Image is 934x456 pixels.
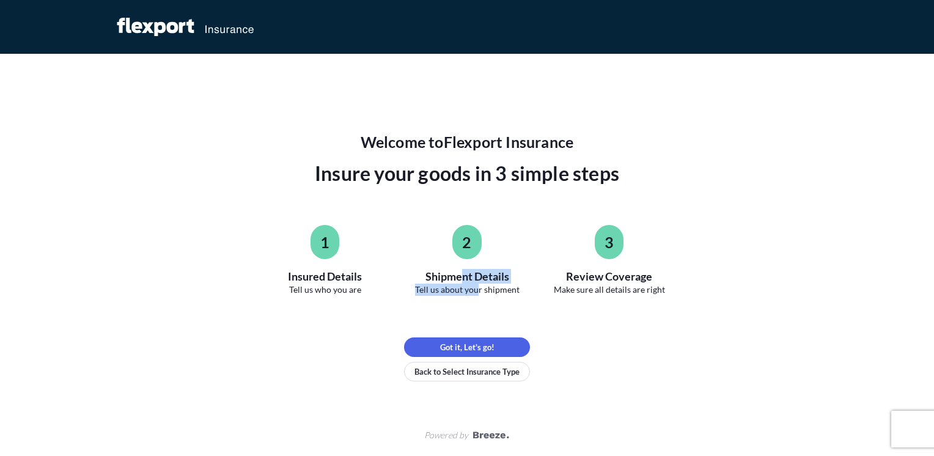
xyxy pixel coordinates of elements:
p: Got it, Let's go! [440,341,495,353]
span: Tell us about your shipment [415,284,520,296]
p: Back to Select Insurance Type [414,366,520,378]
span: Powered by [424,429,468,441]
span: Tell us who you are [289,284,361,296]
span: 2 [462,232,471,252]
span: Welcome to Flexport Insurance [361,132,574,152]
span: Shipment Details [425,269,509,284]
span: 3 [605,232,614,252]
span: 1 [320,232,329,252]
span: Insure your goods in 3 simple steps [315,159,619,188]
span: Make sure all details are right [554,284,665,296]
span: Review Coverage [566,269,652,284]
button: Got it, Let's go! [404,337,530,357]
button: Back to Select Insurance Type [404,362,530,381]
span: Insured Details [288,269,362,284]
